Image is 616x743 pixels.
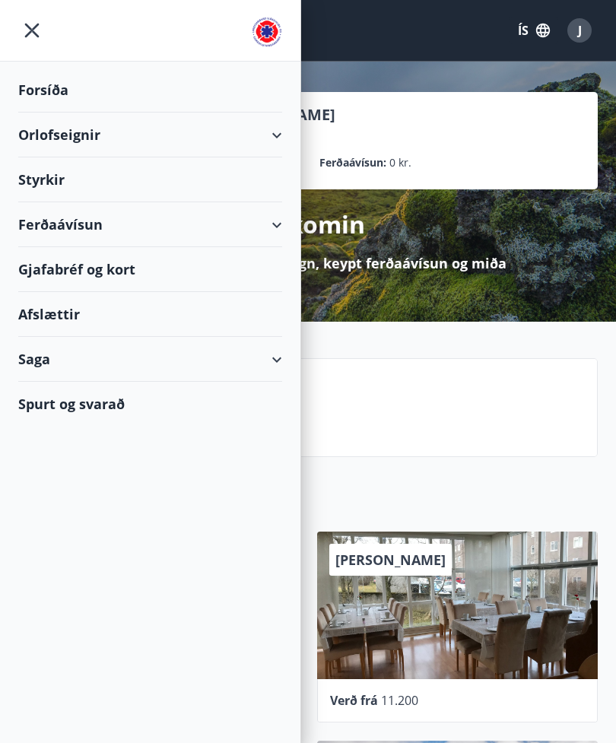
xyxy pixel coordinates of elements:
[381,692,418,709] span: 11.200
[18,68,282,113] div: Forsíða
[110,253,506,273] p: Hér getur þú bókað orlofseign, keypt ferðaávísun og miða
[330,692,378,709] span: Verð frá
[389,154,411,171] span: 0 kr.
[18,202,282,247] div: Ferðaávísun
[18,292,282,337] div: Afslættir
[578,22,582,39] span: J
[18,157,282,202] div: Styrkir
[510,17,558,44] button: ÍS
[18,247,282,292] div: Gjafabréf og kort
[130,397,585,423] p: Spurt og svarað
[18,337,282,382] div: Saga
[18,113,282,157] div: Orlofseignir
[319,154,386,171] p: Ferðaávísun :
[561,12,598,49] button: J
[252,17,282,47] img: union_logo
[251,208,365,241] p: Velkomin
[18,382,282,426] div: Spurt og svarað
[335,551,446,569] span: [PERSON_NAME]
[18,17,46,44] button: menu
